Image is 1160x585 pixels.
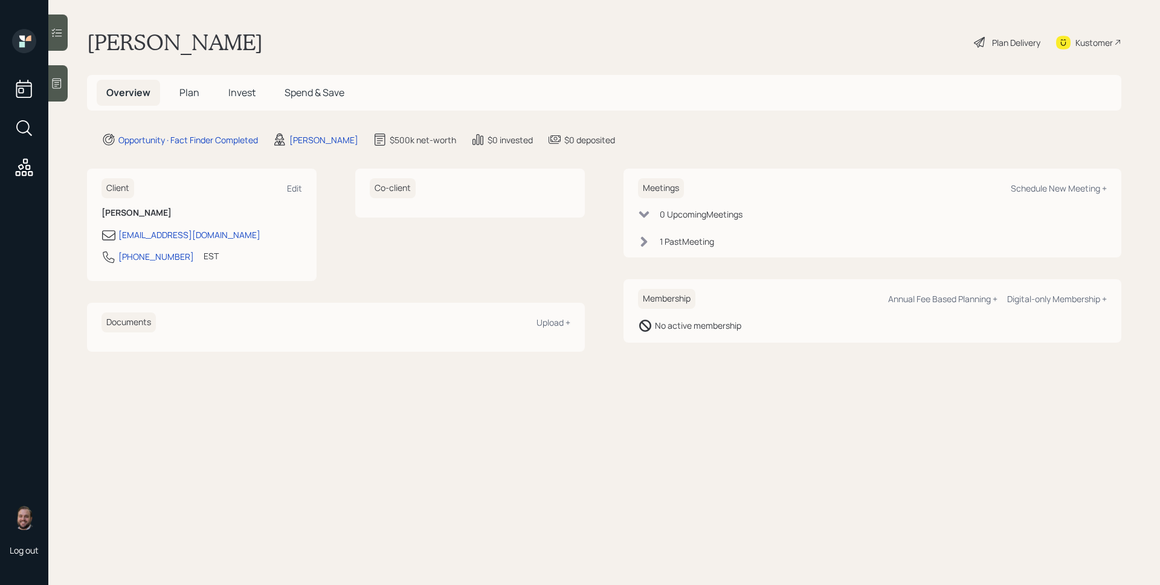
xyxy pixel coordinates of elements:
[660,235,714,248] div: 1 Past Meeting
[888,293,997,305] div: Annual Fee Based Planning +
[992,36,1040,49] div: Plan Delivery
[1007,293,1107,305] div: Digital-only Membership +
[536,317,570,328] div: Upload +
[285,86,344,99] span: Spend & Save
[179,86,199,99] span: Plan
[118,228,260,241] div: [EMAIL_ADDRESS][DOMAIN_NAME]
[228,86,256,99] span: Invest
[87,29,263,56] h1: [PERSON_NAME]
[289,134,358,146] div: [PERSON_NAME]
[10,545,39,556] div: Log out
[370,178,416,198] h6: Co-client
[655,319,741,332] div: No active membership
[101,312,156,332] h6: Documents
[118,134,258,146] div: Opportunity · Fact Finder Completed
[101,178,134,198] h6: Client
[564,134,615,146] div: $0 deposited
[638,289,695,309] h6: Membership
[1011,183,1107,194] div: Schedule New Meeting +
[12,506,36,530] img: james-distasi-headshot.png
[118,250,194,263] div: [PHONE_NUMBER]
[106,86,150,99] span: Overview
[1075,36,1113,49] div: Kustomer
[638,178,684,198] h6: Meetings
[660,208,743,221] div: 0 Upcoming Meeting s
[390,134,456,146] div: $500k net-worth
[101,208,302,218] h6: [PERSON_NAME]
[204,250,219,262] div: EST
[287,183,302,194] div: Edit
[488,134,533,146] div: $0 invested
